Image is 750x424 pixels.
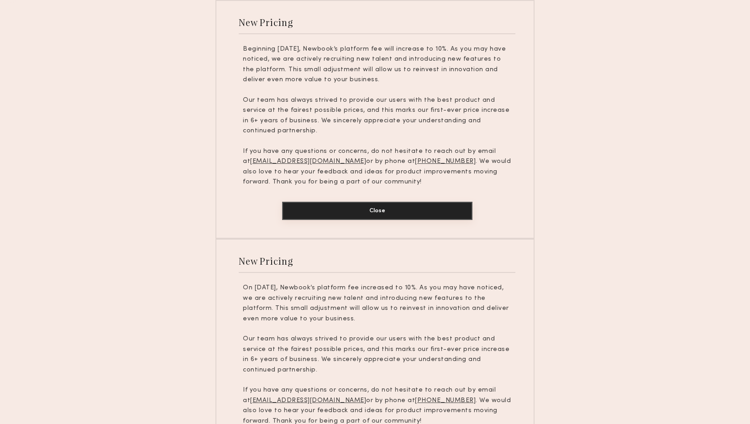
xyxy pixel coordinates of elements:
p: Our team has always strived to provide our users with the best product and service at the fairest... [243,334,511,375]
div: New Pricing [239,255,293,267]
u: [EMAIL_ADDRESS][DOMAIN_NAME] [250,158,366,164]
div: New Pricing [239,16,293,28]
p: On [DATE], Newbook’s platform fee increased to 10%. As you may have noticed, we are actively recr... [243,283,511,324]
u: [EMAIL_ADDRESS][DOMAIN_NAME] [250,398,366,403]
u: [PHONE_NUMBER] [415,158,476,164]
p: Our team has always strived to provide our users with the best product and service at the fairest... [243,95,511,136]
u: [PHONE_NUMBER] [415,398,476,403]
p: If you have any questions or concerns, do not hesitate to reach out by email at or by phone at . ... [243,147,511,188]
p: Beginning [DATE], Newbook’s platform fee will increase to 10%. As you may have noticed, we are ac... [243,44,511,85]
button: Close [282,202,472,220]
